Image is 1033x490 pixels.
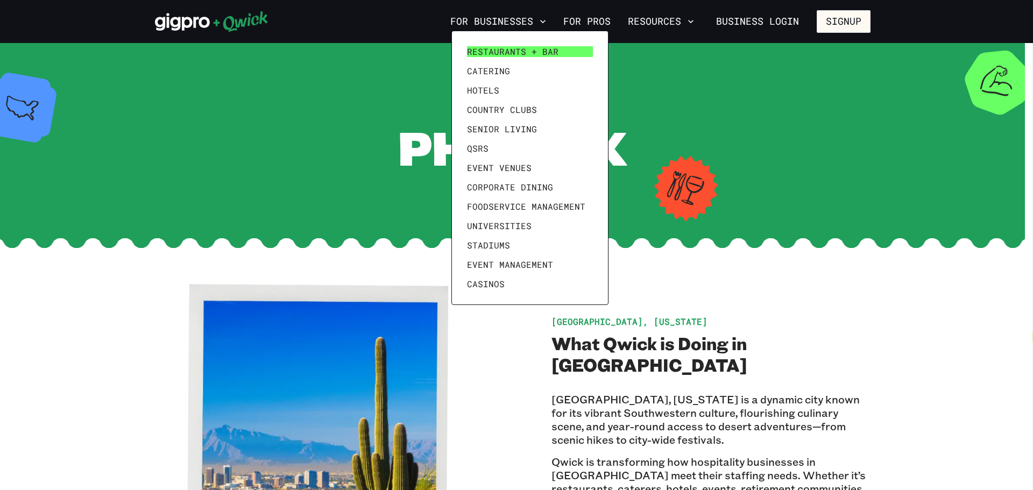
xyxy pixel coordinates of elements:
[467,85,499,96] span: Hotels
[467,66,510,76] span: Catering
[467,46,558,57] span: Restaurants + Bar
[467,182,553,193] span: Corporate Dining
[467,201,585,212] span: Foodservice Management
[467,162,532,173] span: Event Venues
[467,240,510,251] span: Stadiums
[467,279,505,289] span: Casinos
[467,259,553,270] span: Event Management
[467,104,537,115] span: Country Clubs
[467,143,489,154] span: QSRs
[467,221,532,231] span: Universities
[467,124,537,134] span: Senior Living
